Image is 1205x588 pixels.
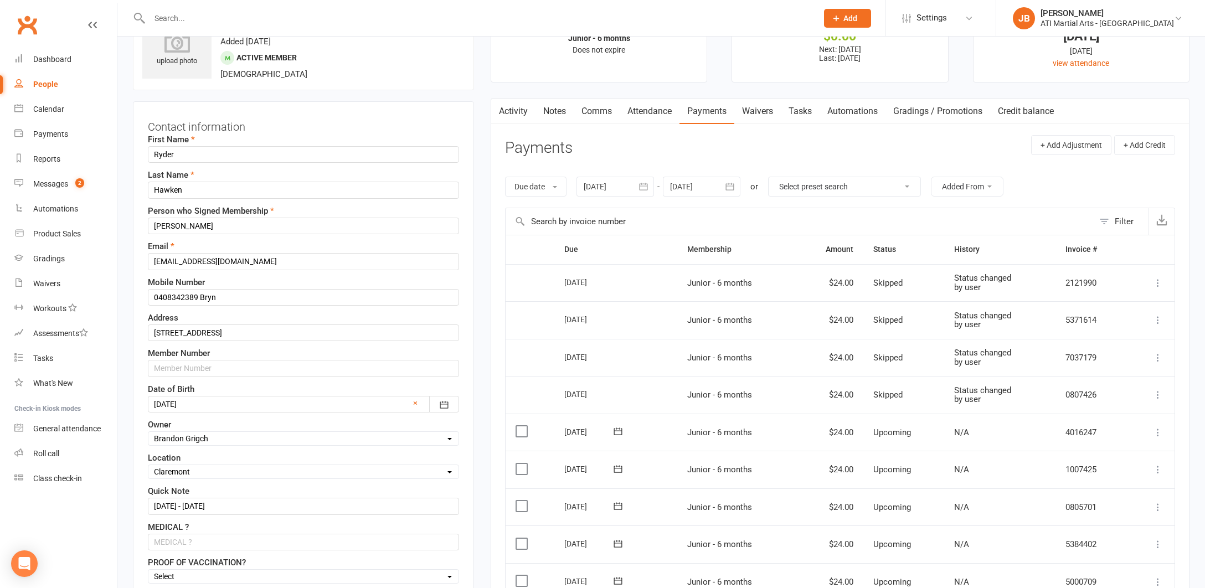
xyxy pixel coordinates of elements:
div: People [33,80,58,89]
div: [DATE] [564,423,615,440]
div: Waivers [33,279,60,288]
a: Product Sales [14,221,117,246]
div: Gradings [33,254,65,263]
div: Filter [1115,215,1134,228]
a: Calendar [14,97,117,122]
div: [DATE] [983,30,1179,42]
label: MEDICAL ? [148,520,189,534]
td: $24.00 [796,339,863,376]
span: Junior - 6 months [687,278,752,288]
span: Add [843,14,857,23]
td: 1007425 [1055,451,1128,488]
div: [PERSON_NAME] [1041,8,1174,18]
a: Waivers [14,271,117,296]
button: Add [824,9,871,28]
div: upload photo [142,30,212,67]
span: Junior - 6 months [687,390,752,400]
label: First Name [148,133,195,146]
a: Automations [820,99,885,124]
input: First Name [148,146,459,163]
label: Email [148,240,174,253]
span: N/A [954,427,969,437]
button: Added From [931,177,1003,197]
div: [DATE] [564,311,615,328]
span: Active member [236,53,297,62]
span: N/A [954,502,969,512]
span: Upcoming [873,465,911,474]
div: Class check-in [33,474,82,483]
a: Roll call [14,441,117,466]
td: $24.00 [796,414,863,451]
span: Status changed by user [954,311,1011,330]
td: $24.00 [796,264,863,302]
label: Location [148,451,181,465]
input: Search by invoice number [506,208,1094,235]
td: 5371614 [1055,301,1128,339]
div: [DATE] [564,460,615,477]
span: Junior - 6 months [687,577,752,587]
td: 4016247 [1055,414,1128,451]
strong: Junior - 6 months [568,34,630,43]
th: Membership [677,235,796,264]
div: [DATE] [564,385,615,403]
div: [DATE] [564,535,615,552]
h3: Contact information [148,116,459,133]
span: Junior - 6 months [687,427,752,437]
td: 7037179 [1055,339,1128,376]
a: General attendance kiosk mode [14,416,117,441]
a: Automations [14,197,117,221]
a: Dashboard [14,47,117,72]
span: N/A [954,577,969,587]
span: Junior - 6 months [687,465,752,474]
span: Skipped [873,278,903,288]
div: Open Intercom Messenger [11,550,38,577]
a: Attendance [620,99,679,124]
td: 0805701 [1055,488,1128,526]
div: [DATE] [983,45,1179,57]
th: Invoice # [1055,235,1128,264]
div: Assessments [33,329,88,338]
input: Search... [146,11,810,26]
input: Last Name [148,182,459,198]
th: Amount [796,235,863,264]
time: Added [DATE] [220,37,271,47]
label: PROOF OF VACCINATION? [148,556,246,569]
a: Workouts [14,296,117,321]
a: Activity [491,99,535,124]
td: 0807426 [1055,376,1128,414]
a: Class kiosk mode [14,466,117,491]
span: Upcoming [873,577,911,587]
a: Tasks [14,346,117,371]
span: Status changed by user [954,385,1011,405]
a: view attendance [1053,59,1109,68]
button: + Add Adjustment [1031,135,1111,155]
span: Upcoming [873,539,911,549]
div: JB [1013,7,1035,29]
a: Waivers [734,99,781,124]
div: $0.00 [742,30,938,42]
a: Notes [535,99,574,124]
a: Comms [574,99,620,124]
a: Gradings / Promotions [885,99,990,124]
input: Mobile Number [148,289,459,306]
a: × [413,396,418,410]
span: Skipped [873,353,903,363]
input: Quick Note [148,498,459,514]
h3: Payments [505,140,573,157]
div: Calendar [33,105,64,114]
span: Status changed by user [954,273,1011,292]
span: Skipped [873,315,903,325]
div: Messages [33,179,68,188]
th: Due [554,235,677,264]
td: $24.00 [796,488,863,526]
span: N/A [954,465,969,474]
a: People [14,72,117,97]
span: Junior - 6 months [687,539,752,549]
span: Junior - 6 months [687,315,752,325]
span: Junior - 6 months [687,353,752,363]
span: Skipped [873,390,903,400]
button: Filter [1094,208,1149,235]
input: Address [148,324,459,341]
span: Settings [916,6,947,30]
span: Junior - 6 months [687,502,752,512]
